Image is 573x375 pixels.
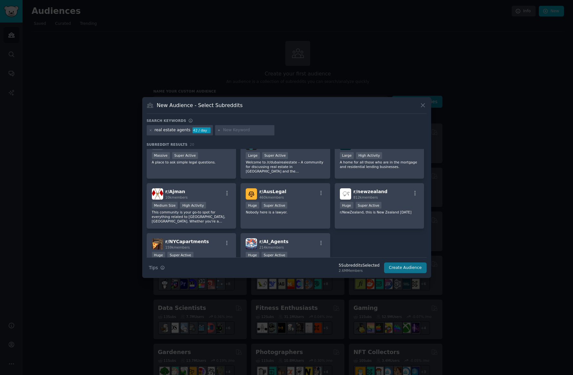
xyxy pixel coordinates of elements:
[157,102,242,109] h3: New Audience - Select Subreddits
[165,195,188,199] span: 10k members
[165,245,190,249] span: 159k members
[262,152,288,159] div: Super Active
[259,239,288,244] span: r/ AI_Agents
[180,202,206,209] div: High Activity
[262,202,288,209] div: Super Active
[152,202,178,209] div: Medium Size
[246,152,260,159] div: Large
[259,195,284,199] span: 460k members
[152,152,170,159] div: Massive
[339,268,380,273] div: 2.6M Members
[339,263,380,269] div: 5 Subreddit s Selected
[340,188,351,200] img: newzealand
[190,143,194,146] span: 20
[147,118,186,123] h3: Search keywords
[223,127,272,133] input: New Keyword
[246,160,325,173] p: Welcome to /r/dubairealestate – A community for discussing real estate in [GEOGRAPHIC_DATA] and t...
[353,146,376,150] span: 26k members
[147,142,188,147] span: Subreddit Results
[353,189,388,194] span: r/ newzealand
[340,202,353,209] div: Huge
[152,188,163,200] img: Ajman
[259,146,282,150] span: 20k members
[384,262,427,273] button: Create Audience
[154,127,190,133] div: real estate agents
[165,189,185,194] span: r/ Ajman
[353,195,378,199] span: 812k members
[147,262,167,273] button: Tips
[259,245,284,249] span: 214k members
[340,210,419,214] p: r/NewZealand, this is New Zealand [DATE]
[246,252,259,259] div: Huge
[356,152,382,159] div: High Activity
[165,239,209,244] span: r/ NYCapartments
[246,210,325,214] p: Nobody here is a lawyer.
[152,238,163,250] img: NYCapartments
[340,160,419,169] p: A home for all those who are in the mortgage and residential lending businesses.
[259,189,286,194] span: r/ AusLegal
[152,160,231,164] p: A place to ask simple legal questions.
[167,252,193,259] div: Super Active
[165,146,190,150] span: 3.3M members
[149,264,158,271] span: Tips
[246,188,257,200] img: AusLegal
[340,152,354,159] div: Large
[246,238,257,250] img: AI_Agents
[356,202,382,209] div: Super Active
[152,210,231,223] p: This community is your go-to spot for everything related to [GEOGRAPHIC_DATA], [GEOGRAPHIC_DATA]....
[172,152,198,159] div: Super Active
[246,202,259,209] div: Huge
[152,252,165,259] div: Huge
[193,127,211,133] div: 42 / day
[262,252,288,259] div: Super Active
